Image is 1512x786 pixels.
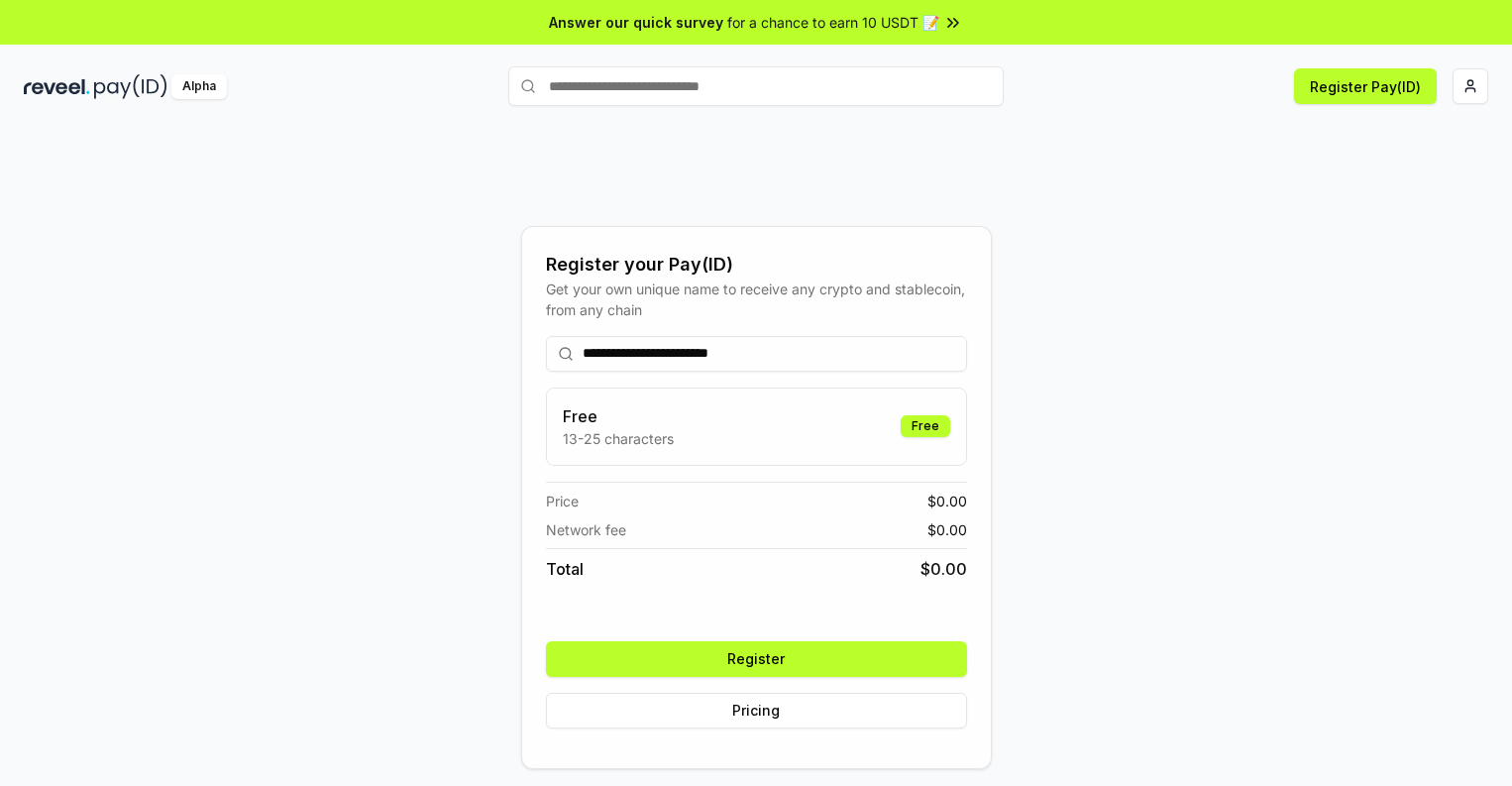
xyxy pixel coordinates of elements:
[1294,68,1437,104] button: Register Pay(ID)
[927,491,967,511] span: $ 0.00
[549,12,723,33] span: Answer our quick survey
[727,12,939,33] span: for a chance to earn 10 USDT 📝
[546,279,967,320] div: Get your own unique name to receive any crypto and stablecoin, from any chain
[927,519,967,540] span: $ 0.00
[94,74,167,99] img: pay_id
[546,251,967,279] div: Register your Pay(ID)
[901,415,950,437] div: Free
[171,74,227,99] div: Alpha
[546,557,584,581] span: Total
[546,519,626,540] span: Network fee
[546,641,967,677] button: Register
[546,693,967,729] button: Pricing
[920,557,967,581] span: $ 0.00
[24,74,90,99] img: reveel_dark
[546,491,579,511] span: Price
[563,428,674,449] p: 13-25 characters
[563,404,674,428] h3: Free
